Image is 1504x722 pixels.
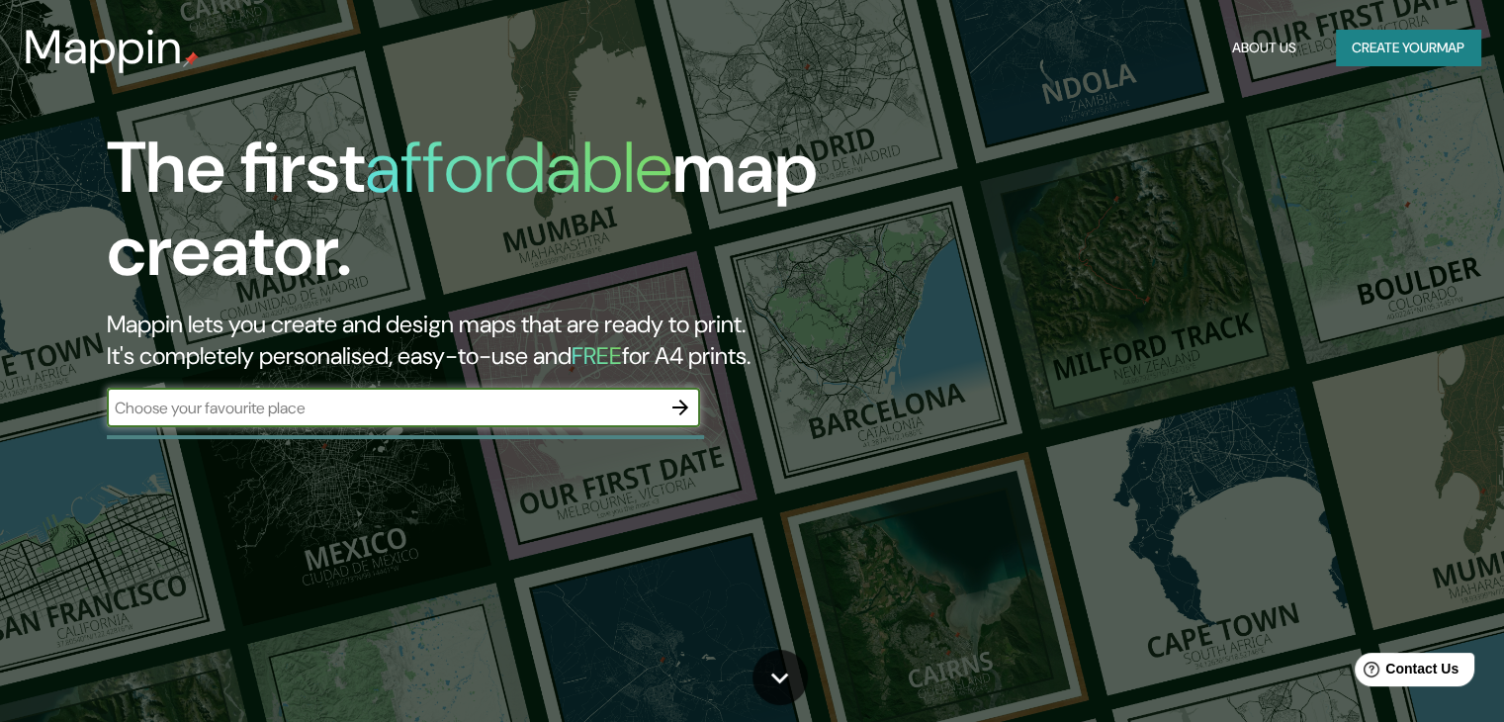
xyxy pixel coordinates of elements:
[24,20,183,75] h3: Mappin
[107,309,859,372] h2: Mappin lets you create and design maps that are ready to print. It's completely personalised, eas...
[183,51,199,67] img: mappin-pin
[1224,30,1304,66] button: About Us
[1336,30,1480,66] button: Create yourmap
[365,122,672,214] h1: affordable
[1328,645,1482,700] iframe: Help widget launcher
[572,340,622,371] h5: FREE
[107,127,859,309] h1: The first map creator.
[107,397,661,419] input: Choose your favourite place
